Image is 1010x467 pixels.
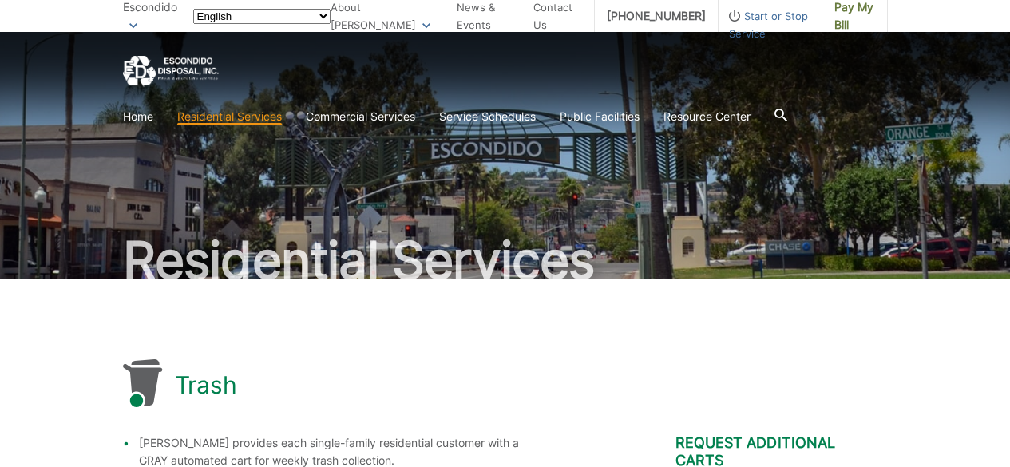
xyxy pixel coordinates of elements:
[663,108,751,125] a: Resource Center
[123,235,888,286] h2: Residential Services
[306,108,415,125] a: Commercial Services
[123,108,153,125] a: Home
[123,56,219,87] a: EDCD logo. Return to the homepage.
[193,9,331,24] select: Select a language
[439,108,536,125] a: Service Schedules
[560,108,640,125] a: Public Facilities
[175,370,238,399] h1: Trash
[177,108,282,125] a: Residential Services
